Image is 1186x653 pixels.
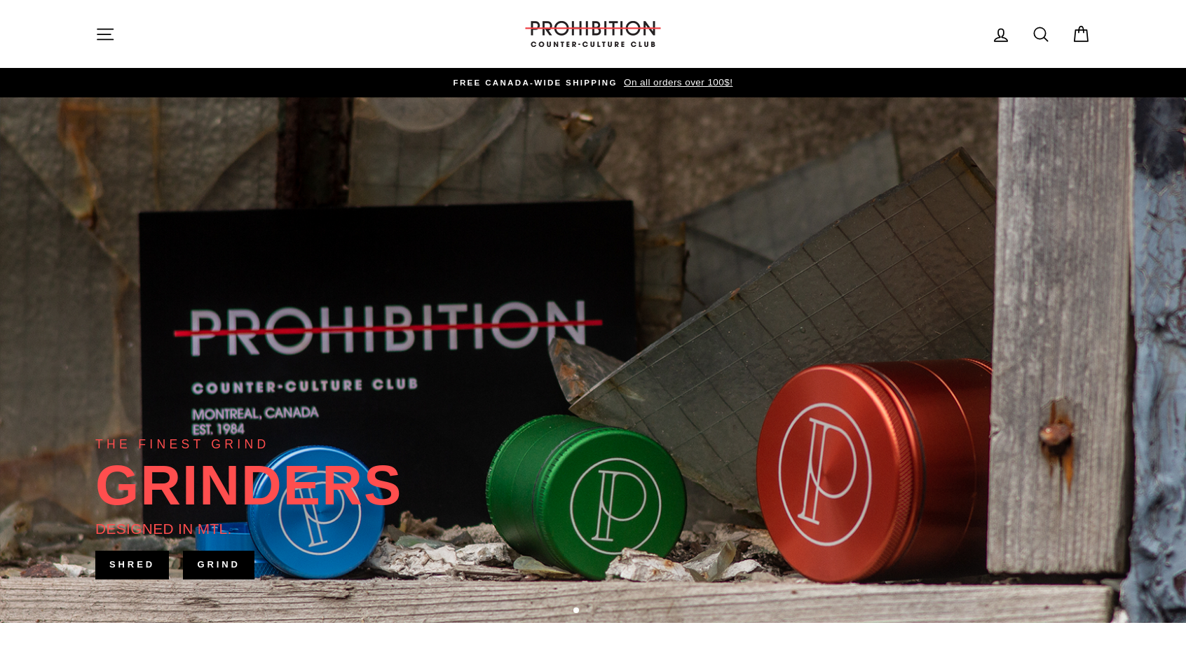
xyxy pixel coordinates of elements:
[99,75,1087,90] a: FREE CANADA-WIDE SHIPPING On all orders over 100$!
[620,77,732,88] span: On all orders over 100$!
[586,608,593,615] button: 2
[597,608,604,615] button: 3
[454,78,618,87] span: FREE CANADA-WIDE SHIPPING
[95,434,269,454] div: THE FINEST GRIND
[183,551,254,579] a: GRIND
[573,607,580,614] button: 1
[608,608,615,615] button: 4
[95,458,402,514] div: GRINDERS
[95,517,232,540] div: DESIGNED IN MTL.
[523,21,663,47] img: PROHIBITION COUNTER-CULTURE CLUB
[95,551,169,579] a: SHRED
